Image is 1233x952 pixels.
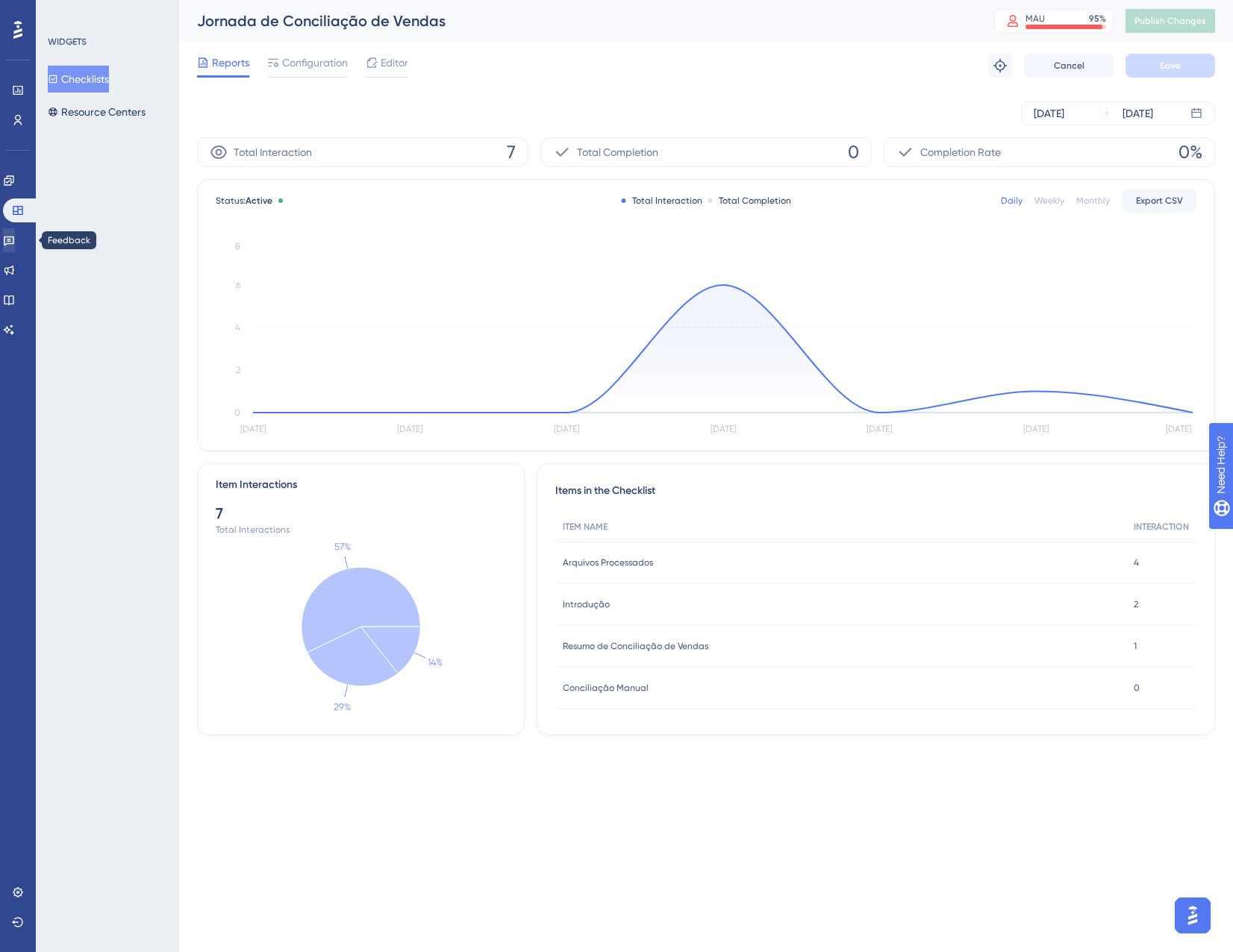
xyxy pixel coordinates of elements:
span: 4 [1134,557,1139,569]
span: Total Completion [577,143,658,161]
span: Completion Rate [920,143,1001,161]
span: Export CSV [1136,195,1183,207]
div: Jornada de Conciliação de Vendas [197,10,957,31]
span: 7 [507,140,516,164]
span: 2 [1134,598,1138,610]
tspan: [DATE] [397,424,422,434]
div: Item Interactions [216,476,297,494]
tspan: 4 [235,322,240,333]
span: Need Help? [35,4,93,22]
button: Save [1126,54,1215,78]
div: 7 [216,503,506,524]
span: Reports [212,54,249,72]
span: Save [1160,60,1181,72]
tspan: 6 [236,280,240,290]
tspan: 0 [234,407,240,418]
span: Configuration [282,54,348,72]
text: 29% [334,701,351,713]
button: Publish Changes [1126,9,1215,33]
span: Status: [216,195,272,207]
tspan: [DATE] [711,424,736,434]
span: Total Interaction [234,143,312,161]
span: Active [246,195,272,206]
span: Publish Changes [1134,15,1206,27]
div: 95 % [1089,13,1106,25]
div: Total Interaction [622,195,702,207]
tspan: [DATE] [867,424,892,434]
div: Monthly [1076,195,1110,207]
div: Total Completion [708,195,791,207]
span: ITEM NAME [563,521,608,533]
tspan: [DATE] [554,424,579,434]
div: Weekly [1034,195,1064,207]
div: [DATE] [1034,104,1064,122]
button: Cancel [1024,54,1114,78]
text: 14% [428,657,443,668]
span: Conciliação Manual [563,682,649,694]
button: Export CSV [1122,189,1196,213]
span: 0 [1134,682,1140,694]
tspan: 8 [235,241,240,251]
span: 1 [1134,640,1137,652]
span: Items in the Checklist [555,482,655,500]
div: Daily [1001,195,1023,207]
div: [DATE] [1123,104,1153,122]
tspan: 2 [236,365,240,375]
tspan: [DATE] [240,424,266,434]
tspan: [DATE] [1166,424,1191,434]
button: Resource Centers [48,98,146,125]
text: 57% [334,541,351,552]
iframe: UserGuiding AI Assistant Launcher [1170,893,1215,938]
span: 0% [1179,140,1202,164]
button: Checklists [48,66,109,93]
span: Cancel [1054,60,1084,72]
span: Resumo de Conciliação de Vendas [563,640,708,652]
div: WIDGETS [48,36,87,48]
span: 0 [848,140,859,164]
span: Introdução [563,598,610,610]
span: Arquivos Processados [563,557,653,569]
div: MAU [1026,13,1045,25]
span: INTERACTION [1134,521,1189,533]
span: Editor [381,54,408,72]
tspan: [DATE] [1023,424,1049,434]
